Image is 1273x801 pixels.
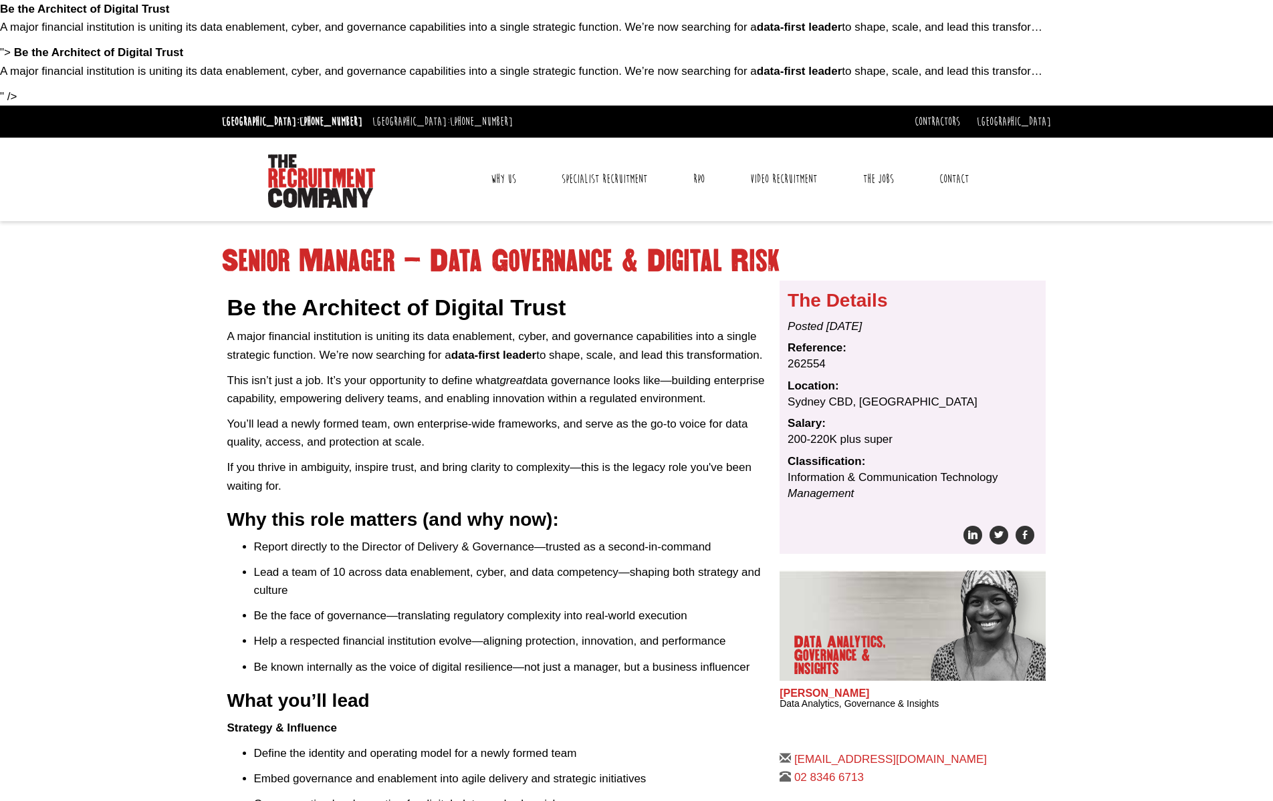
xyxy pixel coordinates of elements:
p: If you thrive in ambiguity, inspire trust, and bring clarity to complexity—this is the legacy rol... [227,458,770,494]
dd: Sydney CBD, [GEOGRAPHIC_DATA] [788,394,1038,410]
dd: 262554 [788,356,1038,372]
dt: Reference: [788,340,1038,356]
dd: 200-220K plus super [788,432,1038,448]
strong: data-first leader [757,65,842,77]
a: Video Recruitment [740,162,827,196]
strong: data-first leader [757,21,842,33]
p: Report directly to the Director of Delivery & Governance—trusted as a second-in-command [254,538,770,556]
strong: What you’ll lead [227,690,370,711]
h2: [PERSON_NAME] [780,687,1046,699]
p: Be the face of governance—translating regulatory complexity into real-world execution [254,607,770,625]
p: Define the identity and operating model for a newly formed team [254,744,770,762]
a: Why Us [481,162,526,196]
a: Contractors [915,114,960,129]
img: Chipo Riva does Data Analytics, Governance & Insights [917,571,1046,681]
a: [PHONE_NUMBER] [450,114,513,129]
em: great [499,374,526,387]
p: You’ll lead a newly formed team, own enterprise-wide frameworks, and serve as the go-to voice for... [227,415,770,451]
li: [GEOGRAPHIC_DATA]: [369,111,516,132]
p: Data Analytics, Governance & Insights [794,635,897,675]
i: Posted [DATE] [788,320,862,333]
strong: Be the Architect of Digital Trust [14,46,183,59]
li: [GEOGRAPHIC_DATA]: [219,111,366,132]
p: Embed governance and enablement into agile delivery and strategic initiatives [254,770,770,788]
p: A major financial institution is uniting its data enablement, cyber, and governance capabilities ... [227,327,770,363]
dt: Salary: [788,416,1038,432]
strong: Be the Architect of Digital Trust [227,295,566,320]
dt: Location: [788,378,1038,394]
strong: Why this role matters (and why now): [227,509,559,530]
h1: Senior Manager – Data Governance & Digital Risk [222,249,1051,273]
img: The Recruitment Company [268,154,375,208]
strong: data-first leader [451,349,537,361]
a: RPO [683,162,715,196]
a: [EMAIL_ADDRESS][DOMAIN_NAME] [794,753,987,766]
p: Lead a team of 10 across data enablement, cyber, and data competency—shaping both strategy and cu... [254,563,770,599]
dd: Information & Communication Technology [788,470,1038,502]
a: 02 8346 6713 [794,771,864,784]
p: Help a respected financial institution evolve—aligning protection, innovation, and performance [254,632,770,650]
a: [GEOGRAPHIC_DATA] [977,114,1051,129]
h3: Data Analytics, Governance & Insights [780,699,1046,709]
p: Be known internally as the voice of digital resilience—not just a manager, but a business influencer [254,658,770,676]
a: [PHONE_NUMBER] [300,114,362,129]
h3: The Details [788,291,1038,311]
p: This isn’t just a job. It’s your opportunity to define what data governance looks like—building e... [227,371,770,408]
i: Management [788,487,854,500]
strong: Strategy & Influence [227,722,337,734]
a: Specialist Recruitment [552,162,657,196]
a: Contact [929,162,979,196]
dt: Classification: [788,454,1038,470]
a: The Jobs [853,162,904,196]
